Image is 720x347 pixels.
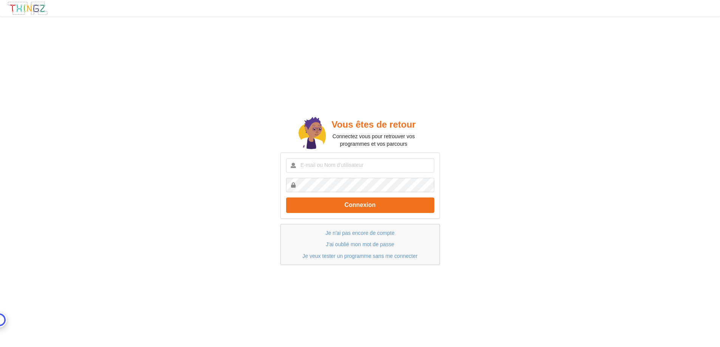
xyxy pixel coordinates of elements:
[326,133,421,148] p: Connectez vous pour retrouver vos programmes et vos parcours
[7,1,48,15] img: thingz_logo.png
[326,241,394,247] a: J'ai oublié mon mot de passe
[326,119,421,131] h2: Vous êtes de retour
[286,158,434,173] input: E-mail ou Nom d'utilisateur
[299,117,326,150] img: doc.svg
[302,253,417,259] a: Je veux tester un programme sans me connecter
[325,230,394,236] a: Je n'ai pas encore de compte
[286,197,434,213] button: Connexion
